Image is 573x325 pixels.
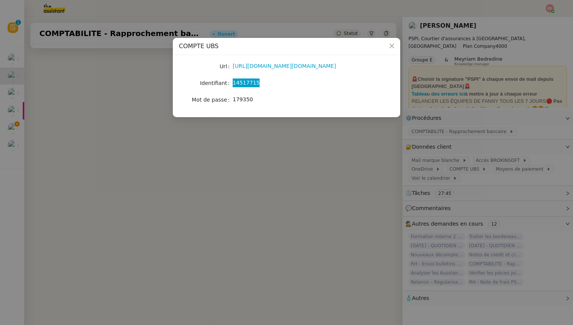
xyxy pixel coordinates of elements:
a: [URL][DOMAIN_NAME][DOMAIN_NAME] [233,63,336,69]
span: COMPTE UBS [179,42,219,50]
label: Identifiant [200,78,233,88]
span: 179350 [233,96,253,102]
label: Url [219,61,233,72]
label: Mot de passe [192,94,233,105]
button: Close [384,38,400,55]
span: 14517715 [233,80,260,86]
